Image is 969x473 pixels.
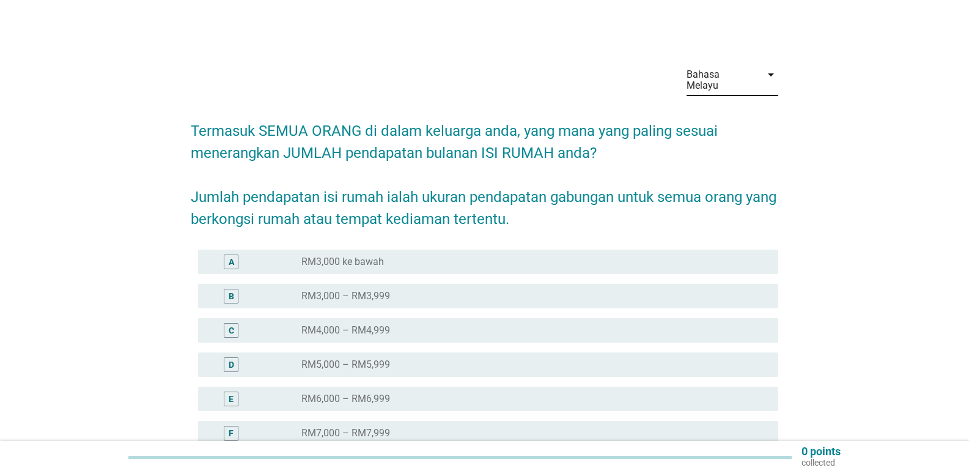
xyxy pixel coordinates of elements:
div: B [229,290,234,303]
label: RM7,000 – RM7,999 [301,427,390,439]
p: 0 points [801,446,841,457]
div: F [229,427,234,440]
h2: Termasuk SEMUA ORANG di dalam keluarga anda, yang mana yang paling sesuai menerangkan JUMLAH pend... [191,108,778,230]
div: A [229,256,234,269]
i: arrow_drop_down [764,67,778,82]
label: RM5,000 – RM5,999 [301,359,390,371]
div: D [229,359,234,371]
label: RM4,000 – RM4,999 [301,324,390,337]
div: C [229,324,234,337]
label: RM3,000 ke bawah [301,256,384,268]
label: RM6,000 – RM6,999 [301,393,390,405]
div: Bahasa Melayu [687,69,754,91]
label: RM3,000 – RM3,999 [301,290,390,302]
p: collected [801,457,841,468]
div: E [229,393,234,406]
